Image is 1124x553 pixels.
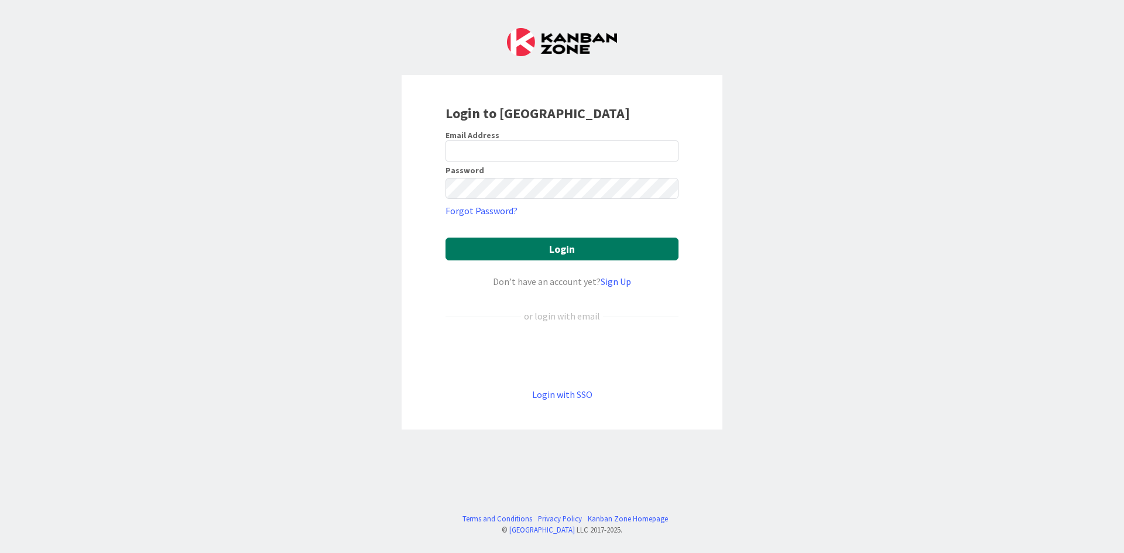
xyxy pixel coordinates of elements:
[446,166,484,174] label: Password
[507,28,617,56] img: Kanban Zone
[457,524,668,535] div: © LLC 2017- 2025 .
[532,389,592,400] a: Login with SSO
[509,525,575,534] a: [GEOGRAPHIC_DATA]
[521,309,603,323] div: or login with email
[601,276,631,287] a: Sign Up
[446,104,630,122] b: Login to [GEOGRAPHIC_DATA]
[446,274,678,288] div: Don’t have an account yet?
[440,342,684,368] iframe: Sign in with Google Button
[462,513,532,524] a: Terms and Conditions
[446,204,518,218] a: Forgot Password?
[446,238,678,260] button: Login
[538,513,582,524] a: Privacy Policy
[446,130,499,140] label: Email Address
[588,513,668,524] a: Kanban Zone Homepage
